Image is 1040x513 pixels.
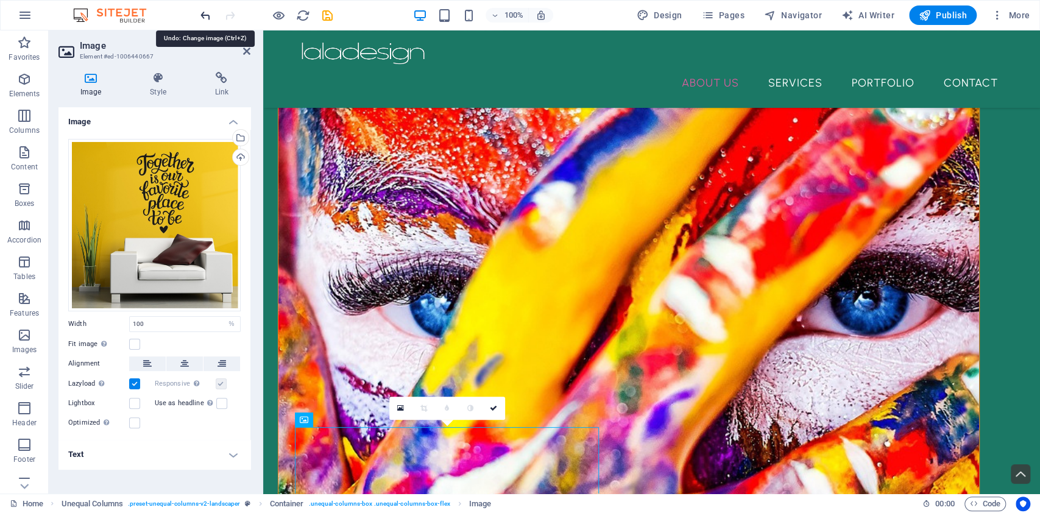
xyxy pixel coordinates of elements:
h2: Image [80,40,250,51]
p: Images [12,345,37,355]
i: On resize automatically adjust zoom level to fit chosen device. [536,10,547,21]
button: Design [632,5,687,25]
label: Optimized [68,416,129,430]
span: Publish [919,9,967,21]
span: Click to select. Double-click to edit [270,497,304,511]
a: Blur [436,397,459,420]
button: AI Writer [837,5,899,25]
p: Elements [9,89,40,99]
h6: Session time [922,497,955,511]
span: Navigator [764,9,822,21]
i: Save (Ctrl+S) [320,9,334,23]
span: Code [970,497,1000,511]
button: Click here to leave preview mode and continue editing [271,8,286,23]
button: undo [198,8,213,23]
p: Slider [15,381,34,391]
button: Usercentrics [1016,497,1030,511]
p: Columns [9,126,40,135]
span: Click to select. Double-click to edit [62,497,123,511]
button: Navigator [759,5,827,25]
label: Fit image [68,337,129,352]
div: Untitleddesign6-EF_4jyal7A16afqh-vVBfg.svg [68,139,241,311]
span: Pages [701,9,744,21]
img: Editor Logo [70,8,161,23]
label: Responsive [155,377,216,391]
h4: Image [58,107,250,129]
a: Crop mode [412,397,436,420]
h6: 100% [504,8,523,23]
button: reload [295,8,310,23]
span: More [991,9,1030,21]
button: More [986,5,1035,25]
button: Code [964,497,1006,511]
i: This element is a customizable preset [245,500,250,507]
span: Design [637,9,682,21]
label: Lazyload [68,377,129,391]
h4: Text [58,440,250,469]
a: Confirm ( Ctrl ⏎ ) [482,397,505,420]
span: AI Writer [841,9,894,21]
p: Content [11,162,38,172]
p: Footer [13,455,35,464]
button: save [320,8,334,23]
p: Favorites [9,52,40,62]
a: Select files from the file manager, stock photos, or upload file(s) [389,397,412,420]
p: Tables [13,272,35,281]
button: Publish [909,5,977,25]
span: : [944,499,946,508]
span: . unequal-columns-box .unequal-columns-box-flex [309,497,450,511]
p: Accordion [7,235,41,245]
label: Alignment [68,356,129,371]
button: 100% [486,8,529,23]
label: Use as headline [155,396,216,411]
h3: Element #ed-1006440667 [80,51,226,62]
span: 00 00 [935,497,954,511]
h4: Style [128,72,193,97]
span: Click to select. Double-click to edit [469,497,491,511]
span: . preset-unequal-columns-v2-landscaper [128,497,240,511]
p: Header [12,418,37,428]
a: Click to cancel selection. Double-click to open Pages [10,497,43,511]
p: Boxes [15,199,35,208]
label: Lightbox [68,396,129,411]
h4: Image [58,72,128,97]
p: Features [10,308,39,318]
a: Greyscale [459,397,482,420]
h4: Link [193,72,250,97]
label: Width [68,320,129,327]
button: Pages [696,5,749,25]
div: Design (Ctrl+Alt+Y) [632,5,687,25]
nav: breadcrumb [62,497,492,511]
